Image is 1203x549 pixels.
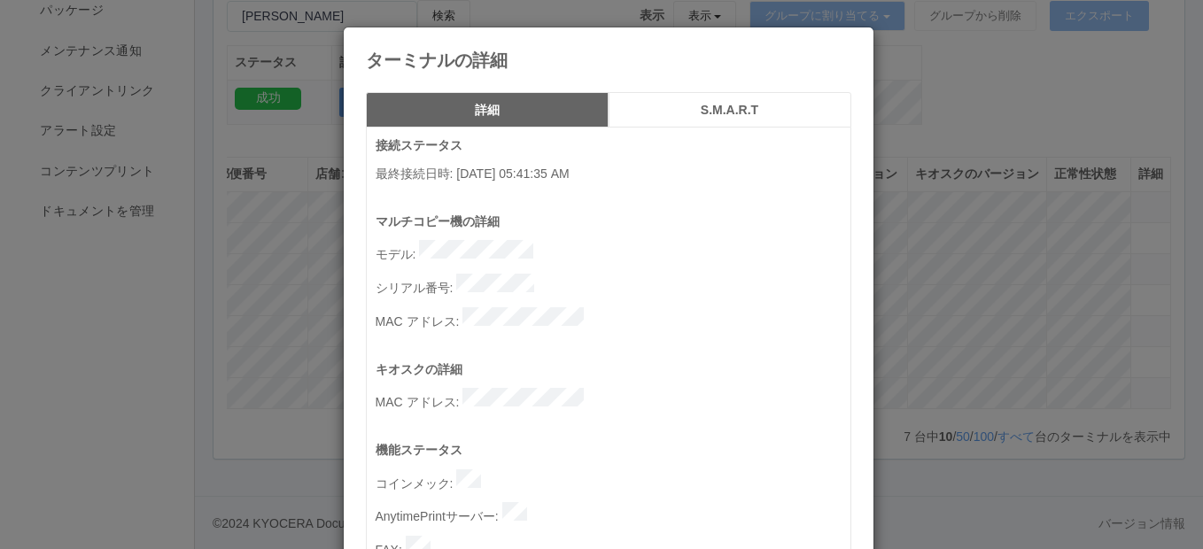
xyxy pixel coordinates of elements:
p: モデル : [376,240,850,264]
p: 最終接続日時 : [DATE] 05:41:35 AM [376,165,850,183]
h5: 詳細 [372,104,602,117]
p: キオスクの詳細 [376,360,850,379]
button: S.M.A.R.T [609,92,851,128]
p: コインメック : [376,469,850,493]
p: MAC アドレス : [376,388,850,412]
h4: ターミナルの詳細 [366,50,851,70]
p: MAC アドレス : [376,307,850,331]
p: シリアル番号 : [376,274,850,298]
h5: S.M.A.R.T [615,104,845,117]
button: 詳細 [366,92,609,128]
p: AnytimePrintサーバー : [376,502,850,526]
p: 接続ステータス [376,136,850,155]
p: 機能ステータス [376,441,850,460]
p: マルチコピー機の詳細 [376,213,850,231]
